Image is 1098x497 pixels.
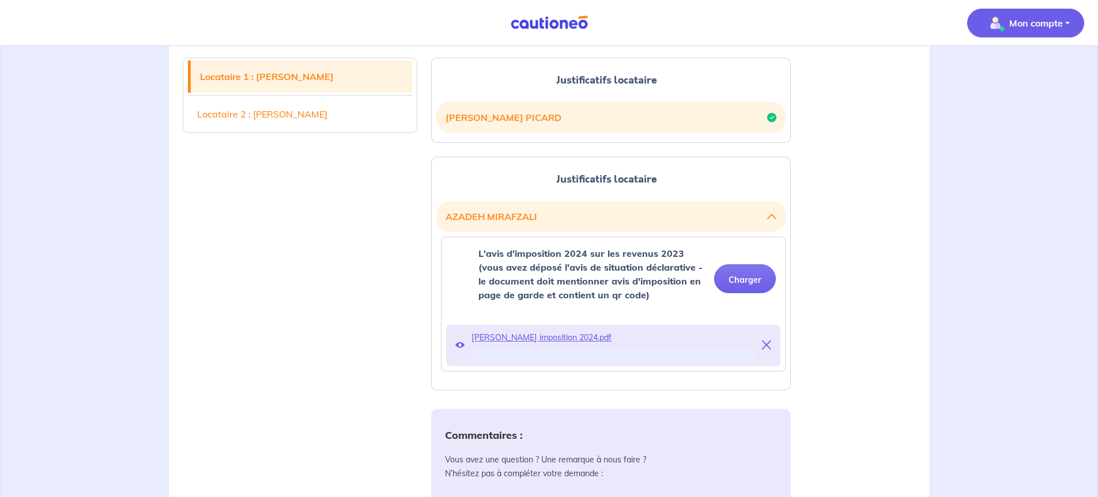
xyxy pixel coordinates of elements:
button: [PERSON_NAME] PICARD [446,107,776,128]
img: Cautioneo [506,16,593,30]
button: illu_account_valid_menu.svgMon compte [967,9,1084,37]
span: Justificatifs locataire [556,172,657,187]
span: Justificatifs locataire [556,73,657,88]
button: Charger [714,264,776,293]
a: Locataire 1 : [PERSON_NAME] [191,60,413,93]
img: illu_account_valid_menu.svg [986,14,1005,32]
button: Voir [455,337,465,354]
strong: Commentaires : [445,428,523,442]
button: AZADEH MIRAFZALI [446,206,776,227]
span: [PERSON_NAME] imposition 2024.pdf [471,329,755,346]
button: Supprimer [762,337,771,354]
div: categoryName: lavis-dimposition-2024-sur-les-revenus-2023-vous-avez-depose-lavis-de-situation-dec... [441,237,786,371]
p: Vous avez une question ? Une remarque à nous faire ? N’hésitez pas à compléter votre demande : [445,453,777,480]
strong: L'avis d'imposition 2024 sur les revenus 2023 (vous avez déposé l'avis de situation déclarative -... [478,248,703,301]
p: Mon compte [1009,16,1063,30]
a: Locataire 2 : [PERSON_NAME] [188,98,413,130]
